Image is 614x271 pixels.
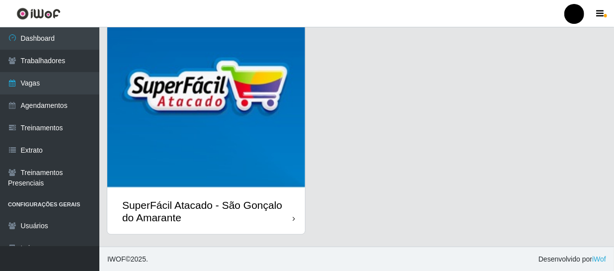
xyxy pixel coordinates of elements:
[107,255,126,263] span: IWOF
[592,255,606,263] a: iWof
[122,199,293,224] div: SuperFácil Atacado - São Gonçalo do Amarante
[538,254,606,265] span: Desenvolvido por
[107,254,148,265] span: © 2025 .
[16,7,61,20] img: CoreUI Logo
